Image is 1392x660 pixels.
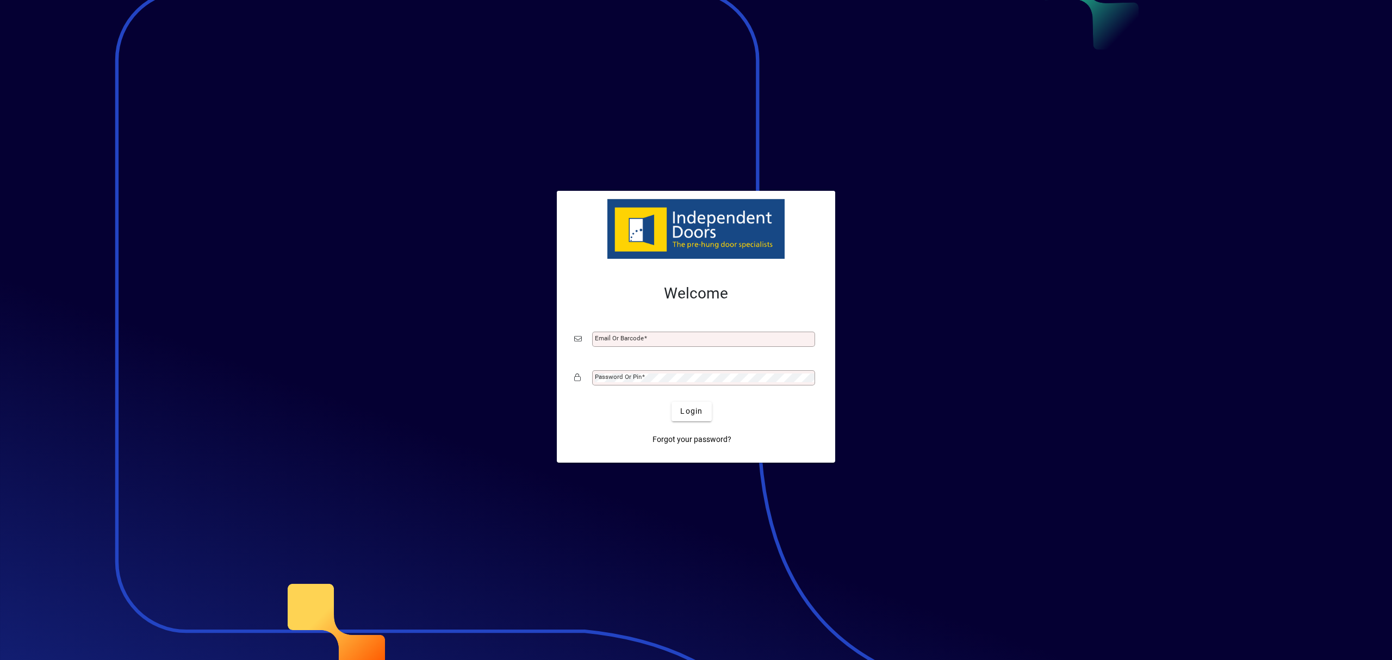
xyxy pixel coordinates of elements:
mat-label: Password or Pin [595,373,642,381]
span: Forgot your password? [652,434,731,445]
a: Forgot your password? [648,430,736,450]
mat-label: Email or Barcode [595,334,644,342]
h2: Welcome [574,284,818,303]
button: Login [672,402,711,421]
span: Login [680,406,703,417]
